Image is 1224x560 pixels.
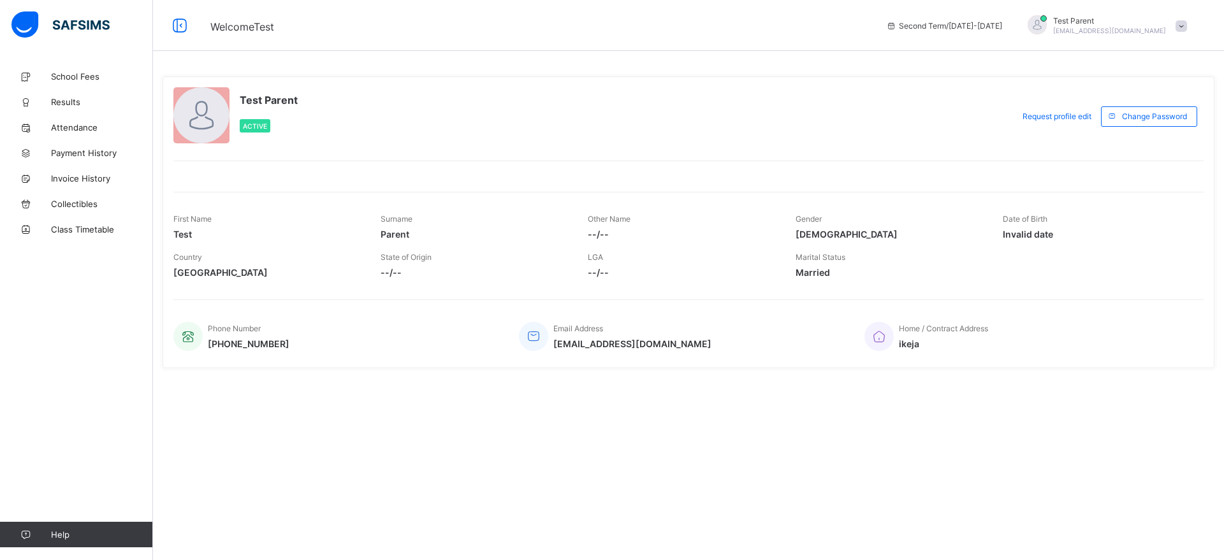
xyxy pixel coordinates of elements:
[588,214,630,224] span: Other Name
[899,324,988,333] span: Home / Contract Address
[1003,229,1191,240] span: Invalid date
[51,529,152,540] span: Help
[208,324,261,333] span: Phone Number
[208,338,289,349] span: [PHONE_NUMBER]
[588,252,603,262] span: LGA
[796,267,984,278] span: Married
[51,224,153,234] span: Class Timetable
[173,252,202,262] span: Country
[51,122,153,133] span: Attendance
[796,214,822,224] span: Gender
[381,267,569,278] span: --/--
[1023,111,1091,121] span: Request profile edit
[51,71,153,82] span: School Fees
[886,21,1002,31] span: session/term information
[381,214,412,224] span: Surname
[899,338,988,349] span: ikeja
[1003,214,1047,224] span: Date of Birth
[381,252,432,262] span: State of Origin
[51,199,153,209] span: Collectibles
[553,324,603,333] span: Email Address
[796,229,984,240] span: [DEMOGRAPHIC_DATA]
[553,338,711,349] span: [EMAIL_ADDRESS][DOMAIN_NAME]
[173,229,361,240] span: Test
[210,20,274,33] span: Welcome Test
[240,94,298,106] span: Test Parent
[1053,16,1166,25] span: Test Parent
[173,214,212,224] span: First Name
[588,267,776,278] span: --/--
[588,229,776,240] span: --/--
[11,11,110,38] img: safsims
[1122,111,1187,121] span: Change Password
[173,267,361,278] span: [GEOGRAPHIC_DATA]
[51,173,153,183] span: Invoice History
[51,148,153,158] span: Payment History
[796,252,845,262] span: Marital Status
[243,122,267,130] span: Active
[1053,27,1166,34] span: [EMAIL_ADDRESS][DOMAIN_NAME]
[1015,15,1193,36] div: TestParent
[381,229,569,240] span: Parent
[51,97,153,107] span: Results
